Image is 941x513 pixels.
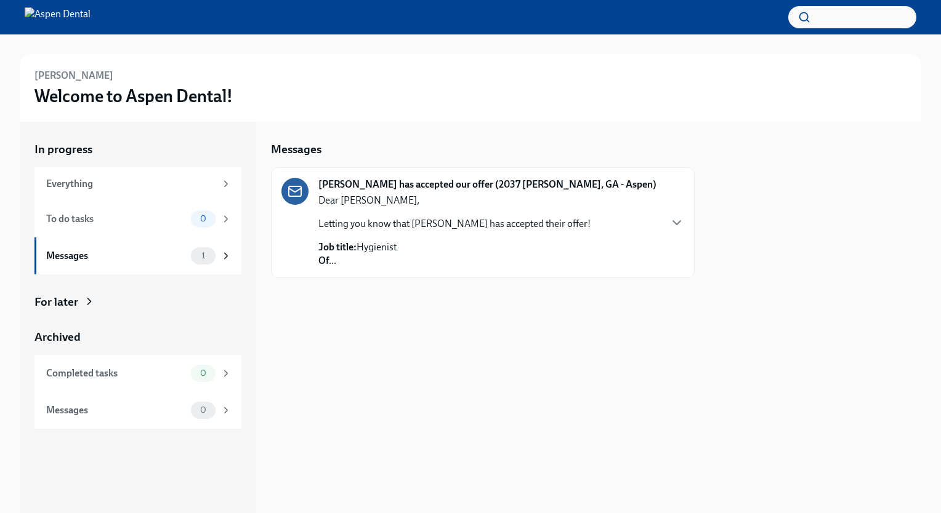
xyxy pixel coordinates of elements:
[318,178,656,191] strong: [PERSON_NAME] has accepted our offer (2037 [PERSON_NAME], GA - Aspen)
[194,251,212,260] span: 1
[318,194,591,207] p: Dear [PERSON_NAME],
[34,294,78,310] div: For later
[34,392,241,429] a: Messages0
[193,405,214,415] span: 0
[34,201,241,237] a: To do tasks0
[34,167,241,201] a: Everything
[34,237,241,274] a: Messages1
[318,241,591,268] p: Hygienist ...
[46,404,186,417] div: Messages
[34,85,233,107] h3: Welcome to Aspen Dental!
[193,214,214,223] span: 0
[46,177,216,191] div: Everything
[34,294,241,310] a: For later
[318,255,329,266] strong: Of
[46,367,186,380] div: Completed tasks
[34,329,241,345] a: Archived
[318,241,357,253] strong: Job title:
[34,141,241,157] a: In progress
[46,212,186,226] div: To do tasks
[318,217,591,231] p: Letting you know that [PERSON_NAME] has accepted their offer!
[193,368,214,378] span: 0
[271,141,321,157] h5: Messages
[34,355,241,392] a: Completed tasks0
[25,7,91,27] img: Aspen Dental
[46,249,186,263] div: Messages
[34,69,113,82] h6: [PERSON_NAME]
